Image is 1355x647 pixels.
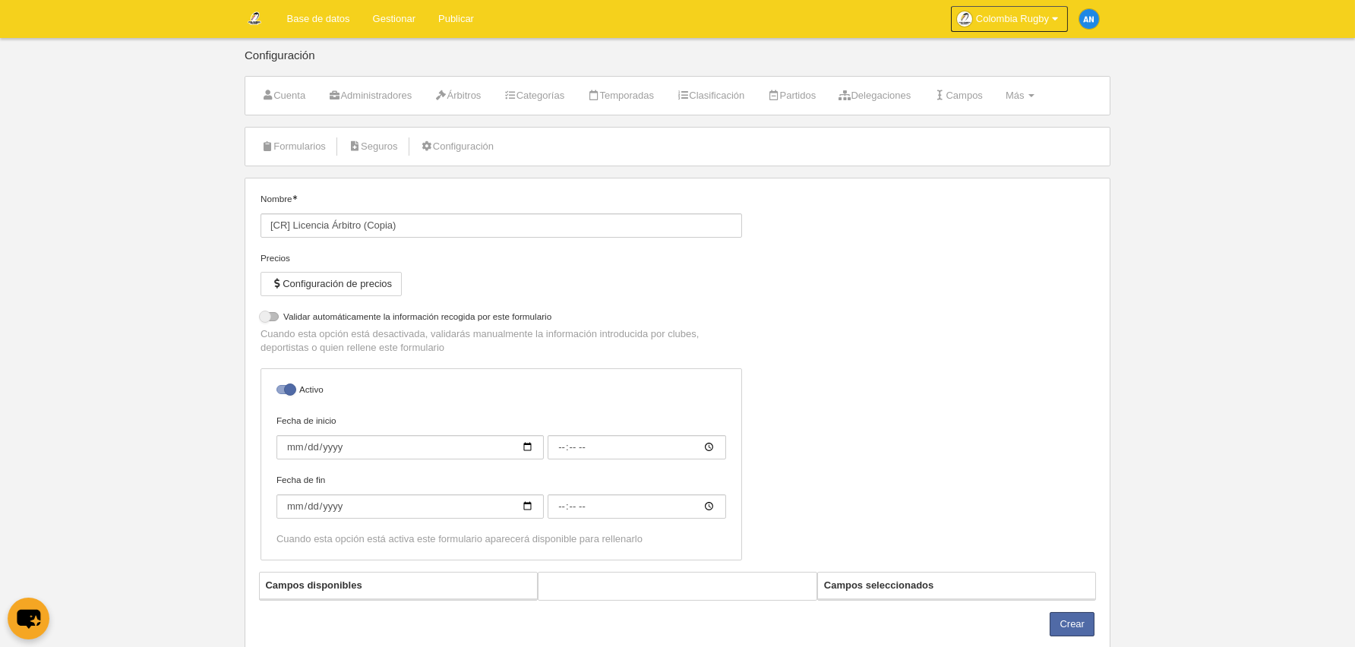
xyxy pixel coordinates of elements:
a: Partidos [759,84,824,107]
a: Clasificación [668,84,753,107]
div: Cuando esta opción está activa este formulario aparecerá disponible para rellenarlo [276,532,726,546]
a: Árbitros [426,84,489,107]
input: Fecha de inicio [276,435,544,459]
label: Fecha de fin [276,473,726,519]
a: Cuenta [253,84,314,107]
button: chat-button [8,598,49,639]
img: c2l6ZT0zMHgzMCZmcz05JnRleHQ9QU4mYmc9MWU4OGU1.png [1079,9,1099,29]
input: Fecha de fin [276,494,544,519]
input: Nombre [261,213,742,238]
div: Configuración [245,49,1110,76]
a: Seguros [340,135,406,158]
p: Cuando esta opción está desactivada, validarás manualmente la información introducida por clubes,... [261,327,742,355]
img: Colombia Rugby [245,9,264,27]
label: Activo [276,383,726,400]
a: Configuración [412,135,502,158]
a: Campos [925,84,991,107]
a: Formularios [253,135,334,158]
input: Fecha de inicio [548,435,726,459]
div: Precios [261,251,742,265]
th: Campos disponibles [260,573,538,599]
a: Temporadas [579,84,662,107]
i: Obligatorio [292,195,297,200]
img: Oanpu9v8aySI.30x30.jpg [957,11,972,27]
a: Más [997,84,1043,107]
a: Categorías [495,84,573,107]
a: Colombia Rugby [951,6,1068,32]
button: Crear [1050,612,1094,636]
button: Configuración de precios [261,272,402,296]
label: Nombre [261,192,742,238]
a: Delegaciones [830,84,919,107]
label: Validar automáticamente la información recogida por este formulario [261,310,742,327]
input: Fecha de fin [548,494,726,519]
span: Colombia Rugby [976,11,1049,27]
th: Campos seleccionados [818,573,1096,599]
span: Más [1006,90,1025,101]
label: Fecha de inicio [276,414,726,459]
a: Administradores [320,84,420,107]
